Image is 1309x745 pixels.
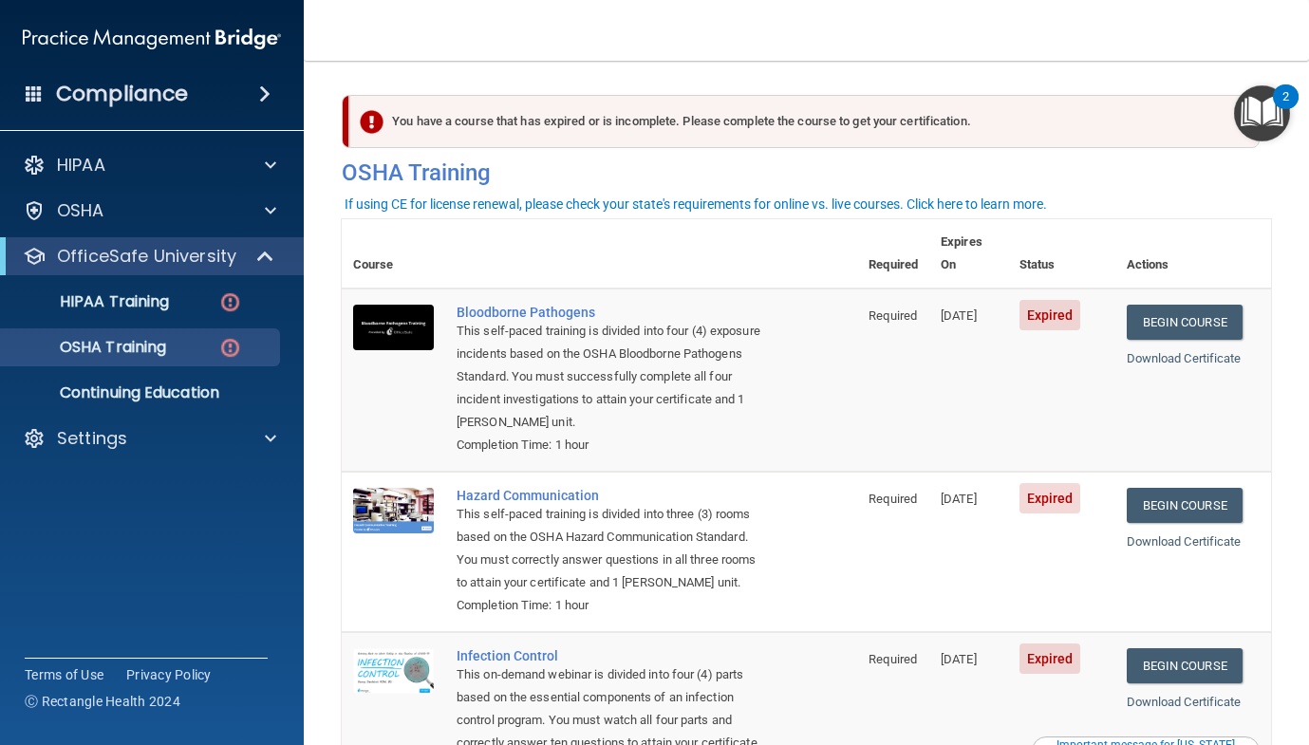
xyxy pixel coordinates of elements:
[1008,219,1115,289] th: Status
[25,665,103,684] a: Terms of Use
[941,492,977,506] span: [DATE]
[360,110,383,134] img: exclamation-circle-solid-danger.72ef9ffc.png
[457,434,762,456] div: Completion Time: 1 hour
[457,503,762,594] div: This self-paced training is divided into three (3) rooms based on the OSHA Hazard Communication S...
[126,665,212,684] a: Privacy Policy
[1019,300,1081,330] span: Expired
[941,308,977,323] span: [DATE]
[869,492,917,506] span: Required
[57,245,236,268] p: OfficeSafe University
[457,594,762,617] div: Completion Time: 1 hour
[23,245,275,268] a: OfficeSafe University
[1234,85,1290,141] button: Open Resource Center, 2 new notifications
[342,159,1271,186] h4: OSHA Training
[342,195,1050,214] button: If using CE for license renewal, please check your state's requirements for online vs. live cours...
[869,308,917,323] span: Required
[1127,488,1243,523] a: Begin Course
[25,692,180,711] span: Ⓒ Rectangle Health 2024
[23,20,281,58] img: PMB logo
[1127,305,1243,340] a: Begin Course
[457,648,762,663] a: Infection Control
[218,290,242,314] img: danger-circle.6113f641.png
[342,219,445,289] th: Course
[57,199,104,222] p: OSHA
[345,197,1047,211] div: If using CE for license renewal, please check your state's requirements for online vs. live cours...
[349,95,1260,148] div: You have a course that has expired or is incomplete. Please complete the course to get your certi...
[1019,483,1081,513] span: Expired
[23,199,276,222] a: OSHA
[23,154,276,177] a: HIPAA
[56,81,188,107] h4: Compliance
[57,154,105,177] p: HIPAA
[1127,351,1242,365] a: Download Certificate
[457,320,762,434] div: This self-paced training is divided into four (4) exposure incidents based on the OSHA Bloodborne...
[1282,97,1289,121] div: 2
[1127,534,1242,549] a: Download Certificate
[857,219,929,289] th: Required
[929,219,1007,289] th: Expires On
[1115,219,1271,289] th: Actions
[12,383,271,402] p: Continuing Education
[12,338,166,357] p: OSHA Training
[1127,695,1242,709] a: Download Certificate
[981,610,1286,686] iframe: Drift Widget Chat Controller
[23,427,276,450] a: Settings
[218,336,242,360] img: danger-circle.6113f641.png
[457,305,762,320] a: Bloodborne Pathogens
[941,652,977,666] span: [DATE]
[869,652,917,666] span: Required
[57,427,127,450] p: Settings
[457,488,762,503] a: Hazard Communication
[12,292,169,311] p: HIPAA Training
